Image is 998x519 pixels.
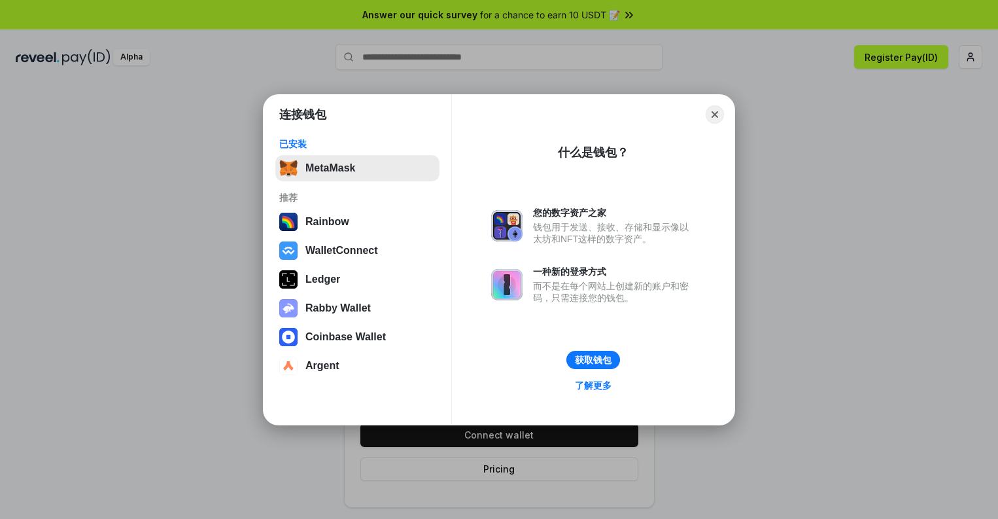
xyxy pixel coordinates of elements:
div: WalletConnect [305,245,378,257]
button: Coinbase Wallet [275,324,439,350]
button: 获取钱包 [566,351,620,369]
div: Ledger [305,274,340,285]
button: Rainbow [275,209,439,235]
div: Rainbow [305,216,349,228]
img: svg+xml,%3Csvg%20fill%3D%22none%22%20height%3D%2233%22%20viewBox%3D%220%200%2035%2033%22%20width%... [279,159,298,177]
img: svg+xml,%3Csvg%20width%3D%2228%22%20height%3D%2228%22%20viewBox%3D%220%200%2028%2028%22%20fill%3D... [279,328,298,346]
button: Rabby Wallet [275,295,439,321]
div: 一种新的登录方式 [533,266,695,277]
div: 推荐 [279,192,436,204]
img: svg+xml,%3Csvg%20width%3D%2228%22%20height%3D%2228%22%20viewBox%3D%220%200%2028%2028%22%20fill%3D... [279,357,298,375]
img: svg+xml,%3Csvg%20xmlns%3D%22http%3A%2F%2Fwww.w3.org%2F2000%2Fsvg%22%20fill%3D%22none%22%20viewBox... [279,299,298,317]
div: MetaMask [305,162,355,174]
img: svg+xml,%3Csvg%20xmlns%3D%22http%3A%2F%2Fwww.w3.org%2F2000%2Fsvg%22%20fill%3D%22none%22%20viewBox... [491,210,523,242]
img: svg+xml,%3Csvg%20width%3D%2228%22%20height%3D%2228%22%20viewBox%3D%220%200%2028%2028%22%20fill%3D... [279,242,298,260]
button: MetaMask [275,155,439,181]
button: Close [706,105,724,124]
button: Ledger [275,266,439,293]
img: svg+xml,%3Csvg%20xmlns%3D%22http%3A%2F%2Fwww.w3.org%2F2000%2Fsvg%22%20fill%3D%22none%22%20viewBox... [491,269,523,300]
button: Argent [275,353,439,379]
a: 了解更多 [567,377,619,394]
img: svg+xml,%3Csvg%20width%3D%22120%22%20height%3D%22120%22%20viewBox%3D%220%200%20120%20120%22%20fil... [279,213,298,231]
div: 获取钱包 [575,354,611,366]
div: 什么是钱包？ [558,145,628,160]
h1: 连接钱包 [279,107,326,122]
div: Rabby Wallet [305,302,371,314]
div: 已安装 [279,138,436,150]
button: WalletConnect [275,238,439,264]
img: svg+xml,%3Csvg%20xmlns%3D%22http%3A%2F%2Fwww.w3.org%2F2000%2Fsvg%22%20width%3D%2228%22%20height%3... [279,270,298,289]
div: 了解更多 [575,380,611,391]
div: Coinbase Wallet [305,331,386,343]
div: 而不是在每个网站上创建新的账户和密码，只需连接您的钱包。 [533,280,695,304]
div: 您的数字资产之家 [533,207,695,219]
div: 钱包用于发送、接收、存储和显示像以太坊和NFT这样的数字资产。 [533,221,695,245]
div: Argent [305,360,339,372]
